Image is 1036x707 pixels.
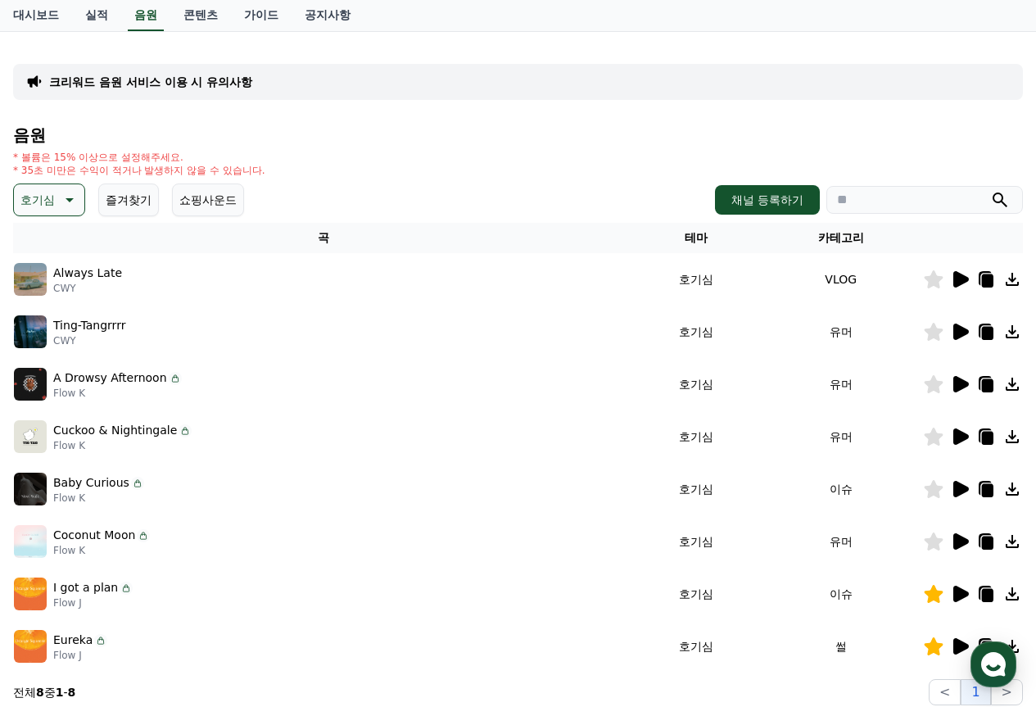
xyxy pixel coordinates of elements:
[253,544,273,557] span: 설정
[14,315,47,348] img: music
[758,515,923,568] td: 유머
[758,568,923,620] td: 이슈
[56,686,64,699] strong: 1
[13,164,265,177] p: * 35초 미만은 수익이 적거나 발생하지 않을 수 있습니다.
[53,369,167,387] p: A Drowsy Afternoon
[14,263,47,296] img: music
[634,568,758,620] td: 호기심
[14,630,47,663] img: music
[14,473,47,505] img: music
[5,519,108,560] a: 홈
[758,223,923,253] th: 카테고리
[634,306,758,358] td: 호기심
[53,544,150,557] p: Flow K
[13,126,1023,144] h4: 음원
[758,410,923,463] td: 유머
[68,686,76,699] strong: 8
[715,185,820,215] button: 채널 등록하기
[758,620,923,673] td: 썰
[53,317,125,334] p: Ting-Tangrrrr
[53,422,177,439] p: Cuckoo & Nightingale
[929,679,961,705] button: <
[634,620,758,673] td: 호기심
[634,410,758,463] td: 호기심
[49,74,252,90] a: 크리워드 음원 서비스 이용 시 유의사항
[53,265,122,282] p: Always Late
[961,679,990,705] button: 1
[758,253,923,306] td: VLOG
[634,358,758,410] td: 호기심
[53,387,182,400] p: Flow K
[14,368,47,401] img: music
[53,492,144,505] p: Flow K
[53,439,192,452] p: Flow K
[20,188,55,211] p: 호기심
[991,679,1023,705] button: >
[53,527,135,544] p: Coconut Moon
[53,579,118,596] p: I got a plan
[53,596,133,610] p: Flow J
[634,515,758,568] td: 호기심
[14,578,47,610] img: music
[53,282,122,295] p: CWY
[53,632,93,649] p: Eureka
[634,253,758,306] td: 호기심
[13,684,75,700] p: 전체 중 -
[13,184,85,216] button: 호기심
[634,223,758,253] th: 테마
[150,545,170,558] span: 대화
[14,525,47,558] img: music
[172,184,244,216] button: 쇼핑사운드
[53,334,125,347] p: CWY
[53,474,129,492] p: Baby Curious
[13,223,634,253] th: 곡
[52,544,61,557] span: 홈
[14,420,47,453] img: music
[758,358,923,410] td: 유머
[98,184,159,216] button: 즐겨찾기
[53,649,107,662] p: Flow J
[36,686,44,699] strong: 8
[108,519,211,560] a: 대화
[758,463,923,515] td: 이슈
[211,519,314,560] a: 설정
[758,306,923,358] td: 유머
[13,151,265,164] p: * 볼륨은 15% 이상으로 설정해주세요.
[634,463,758,515] td: 호기심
